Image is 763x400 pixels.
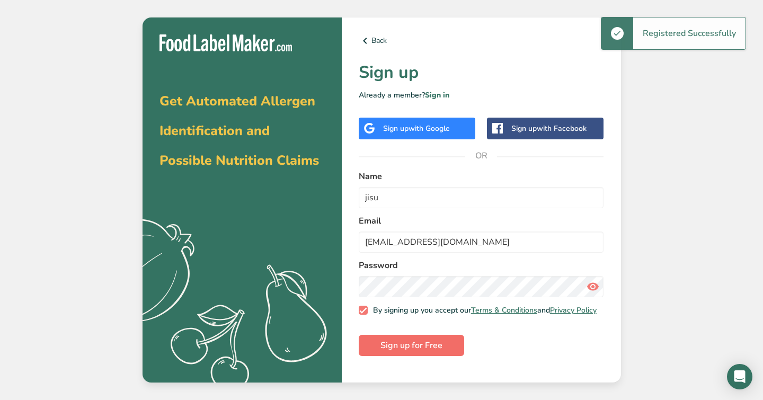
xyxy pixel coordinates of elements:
[550,305,597,315] a: Privacy Policy
[159,92,319,170] span: Get Automated Allergen Identification and Possible Nutrition Claims
[537,123,587,134] span: with Facebook
[409,123,450,134] span: with Google
[511,123,587,134] div: Sign up
[359,60,604,85] h1: Sign up
[359,34,604,47] a: Back
[425,90,449,100] a: Sign in
[359,259,604,272] label: Password
[359,170,604,183] label: Name
[633,17,746,49] div: Registered Successfully
[727,364,752,389] div: Open Intercom Messenger
[359,335,464,356] button: Sign up for Free
[380,339,442,352] span: Sign up for Free
[368,306,597,315] span: By signing up you accept our and
[471,305,537,315] a: Terms & Conditions
[383,123,450,134] div: Sign up
[359,215,604,227] label: Email
[465,140,497,172] span: OR
[159,34,292,52] img: Food Label Maker
[359,187,604,208] input: John Doe
[359,232,604,253] input: email@example.com
[359,90,604,101] p: Already a member?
